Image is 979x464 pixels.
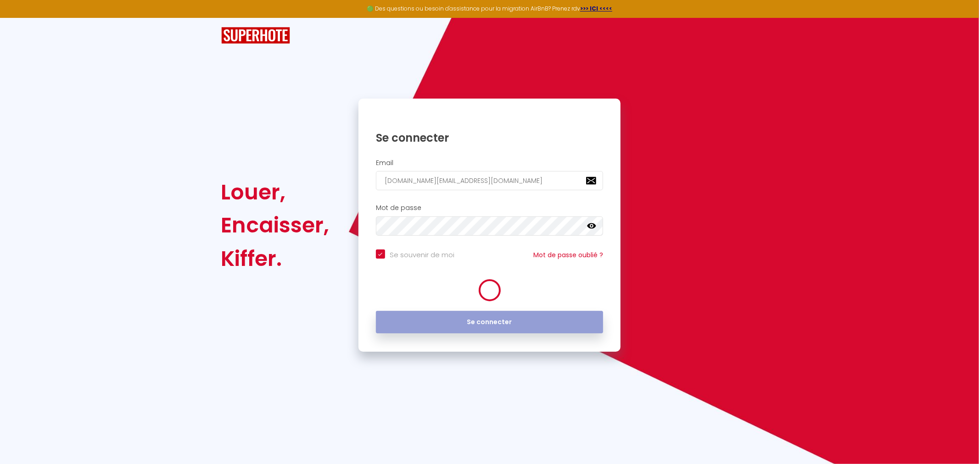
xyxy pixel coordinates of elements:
h2: Email [376,159,604,167]
h1: Se connecter [376,131,604,145]
button: Se connecter [376,311,604,334]
h2: Mot de passe [376,204,604,212]
input: Ton Email [376,171,604,190]
a: Mot de passe oublié ? [533,250,603,260]
div: Louer, [221,176,330,209]
div: Encaisser, [221,209,330,242]
a: >>> ICI <<<< [580,5,612,12]
img: SuperHote logo [221,27,290,44]
div: Kiffer. [221,242,330,275]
